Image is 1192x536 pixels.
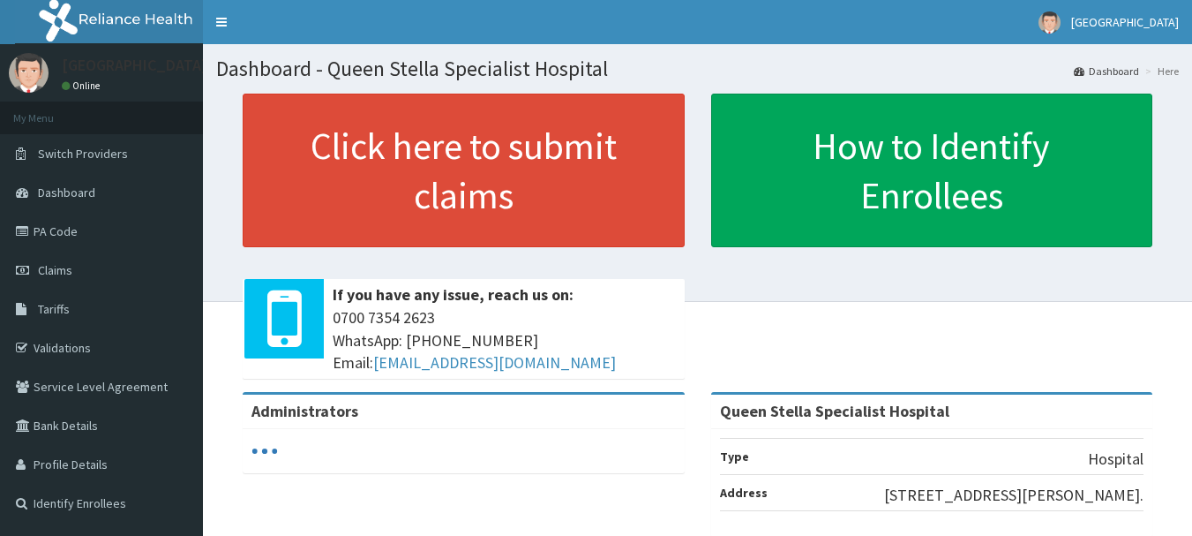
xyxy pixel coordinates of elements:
b: If you have any issue, reach us on: [333,284,574,305]
img: User Image [9,53,49,93]
h1: Dashboard - Queen Stella Specialist Hospital [216,57,1179,80]
span: [GEOGRAPHIC_DATA] [1071,14,1179,30]
p: Hospital [1088,448,1143,471]
a: Click here to submit claims [243,94,685,247]
a: Online [62,79,104,92]
span: Claims [38,262,72,278]
svg: audio-loading [251,438,278,464]
p: [GEOGRAPHIC_DATA] [62,57,207,73]
span: Tariffs [38,301,70,317]
b: Administrators [251,401,358,421]
a: [EMAIL_ADDRESS][DOMAIN_NAME] [373,352,616,373]
p: [STREET_ADDRESS][PERSON_NAME]. [884,484,1143,507]
a: Dashboard [1074,64,1139,79]
span: Switch Providers [38,146,128,162]
b: Address [720,485,768,501]
span: 0700 7354 2623 WhatsApp: [PHONE_NUMBER] Email: [333,306,676,374]
img: User Image [1038,11,1061,34]
b: Type [720,449,749,464]
li: Here [1141,64,1179,79]
a: How to Identify Enrollees [711,94,1153,247]
strong: Queen Stella Specialist Hospital [720,401,949,421]
span: Dashboard [38,185,95,200]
